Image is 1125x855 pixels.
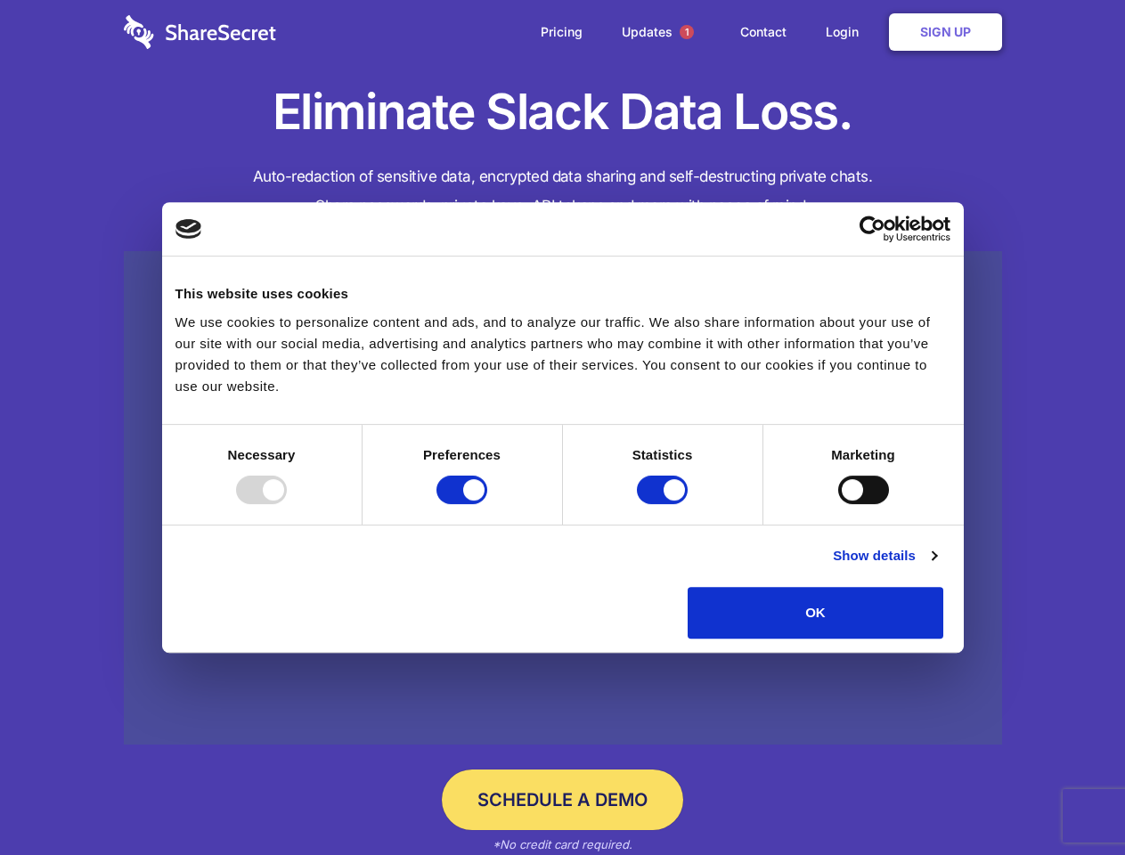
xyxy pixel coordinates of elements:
a: Schedule a Demo [442,769,683,830]
a: Login [808,4,885,60]
a: Sign Up [889,13,1002,51]
span: 1 [680,25,694,39]
div: This website uses cookies [175,283,950,305]
a: Wistia video thumbnail [124,251,1002,745]
strong: Statistics [632,447,693,462]
strong: Marketing [831,447,895,462]
a: Contact [722,4,804,60]
strong: Necessary [228,447,296,462]
img: logo [175,219,202,239]
em: *No credit card required. [493,837,632,851]
div: We use cookies to personalize content and ads, and to analyze our traffic. We also share informat... [175,312,950,397]
a: Pricing [523,4,600,60]
h1: Eliminate Slack Data Loss. [124,80,1002,144]
a: Usercentrics Cookiebot - opens in a new window [795,216,950,242]
img: logo-wordmark-white-trans-d4663122ce5f474addd5e946df7df03e33cb6a1c49d2221995e7729f52c070b2.svg [124,15,276,49]
button: OK [688,587,943,639]
strong: Preferences [423,447,501,462]
a: Show details [833,545,936,566]
h4: Auto-redaction of sensitive data, encrypted data sharing and self-destructing private chats. Shar... [124,162,1002,221]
